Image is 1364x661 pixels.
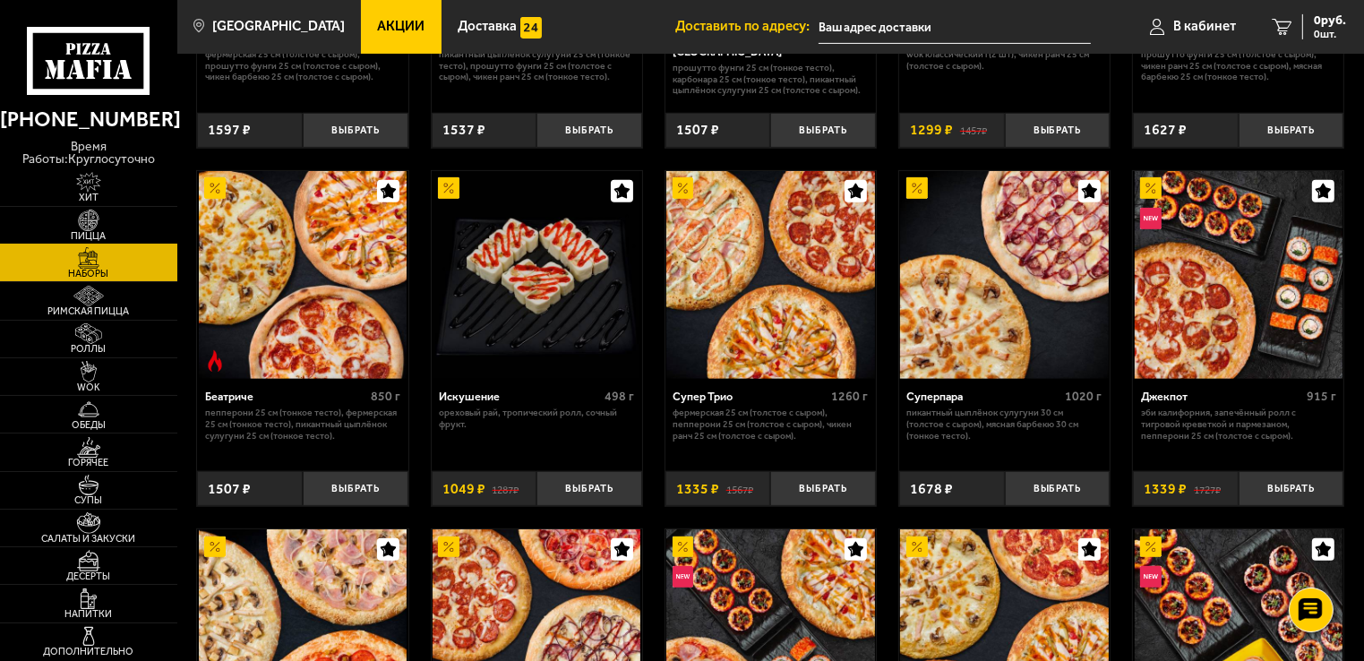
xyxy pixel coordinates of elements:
s: 1287 ₽ [493,482,519,496]
span: 0 руб. [1314,14,1346,27]
a: АкционныйНовинкаДжекпот [1133,171,1343,379]
s: 1727 ₽ [1194,482,1221,496]
img: Супер Трио [666,171,874,379]
button: Выбрать [1005,471,1111,506]
div: Джекпот [1141,390,1302,403]
p: Фермерская 25 см (толстое с сыром), Пепперони 25 см (толстое с сыром), Чикен Ранч 25 см (толстое ... [673,408,868,442]
span: Доставить по адресу: [675,20,819,33]
img: Акционный [673,177,694,199]
img: Новинка [1140,208,1162,229]
s: 1567 ₽ [726,482,753,496]
img: Акционный [1140,177,1162,199]
span: 1507 ₽ [208,482,251,496]
a: АкционныйИскушение [432,171,642,379]
img: Акционный [906,537,928,558]
button: Выбрать [536,113,642,148]
span: [GEOGRAPHIC_DATA] [212,20,345,33]
div: Суперпара [907,390,1061,403]
p: Эби Калифорния, Запечённый ролл с тигровой креветкой и пармезаном, Пепперони 25 см (толстое с сыр... [1141,408,1336,442]
img: Акционный [1140,537,1162,558]
input: Ваш адрес доставки [819,11,1092,44]
div: Искушение [439,390,600,403]
span: 1260 г [831,389,868,404]
span: 1597 ₽ [208,123,251,137]
img: Акционный [438,177,459,199]
span: 1537 ₽ [442,123,485,137]
span: 1299 ₽ [910,123,953,137]
img: 15daf4d41897b9f0e9f617042186c801.svg [520,17,542,39]
a: АкционныйСуперпара [899,171,1110,379]
span: В кабинет [1173,20,1236,33]
p: Пикантный цыплёнок сулугуни 30 см (толстое с сыром), Мясная Барбекю 30 см (тонкое тесто). [907,408,1102,442]
button: Выбрать [536,471,642,506]
span: Доставка [458,20,517,33]
p: Фермерская 25 см (толстое с сыром), Прошутто Фунги 25 см (толстое с сыром), Чикен Барбекю 25 см (... [205,49,400,83]
a: АкционныйОстрое блюдоБеатриче [197,171,407,379]
div: Супер Трио [673,390,827,403]
span: 1507 ₽ [676,123,719,137]
span: 850 г [371,389,400,404]
p: Прошутто Фунги 25 см (тонкое тесто), Карбонара 25 см (тонкое тесто), Пикантный цыплёнок сулугуни ... [673,63,868,97]
img: Новинка [673,566,694,588]
img: Акционный [906,177,928,199]
a: АкционныйСупер Трио [665,171,876,379]
button: Выбрать [303,113,408,148]
img: Джекпот [1135,171,1343,379]
p: Пепперони 25 см (тонкое тесто), Фермерская 25 см (тонкое тесто), Пикантный цыплёнок сулугуни 25 с... [205,408,400,442]
img: Акционный [204,177,226,199]
button: Выбрать [770,113,876,148]
span: 915 г [1307,389,1336,404]
span: 0 шт. [1314,29,1346,39]
p: Прошутто Фунги 25 см (толстое с сыром), Чикен Ранч 25 см (толстое с сыром), Мясная Барбекю 25 см ... [1141,49,1336,83]
img: Новинка [1140,566,1162,588]
p: Wok классический L (2 шт), Чикен Ранч 25 см (толстое с сыром). [907,49,1102,72]
span: 1049 ₽ [442,482,485,496]
img: Беатриче [199,171,407,379]
button: Выбрать [303,471,408,506]
button: Выбрать [770,471,876,506]
img: Акционный [438,537,459,558]
button: Выбрать [1239,471,1344,506]
img: Суперпара [900,171,1108,379]
p: Ореховый рай, Тропический ролл, Сочный фрукт. [439,408,634,430]
span: 1627 ₽ [1144,123,1187,137]
s: 1457 ₽ [960,123,987,137]
button: Выбрать [1239,113,1344,148]
span: 1678 ₽ [910,482,953,496]
span: 1335 ₽ [676,482,719,496]
img: Акционный [673,537,694,558]
button: Выбрать [1005,113,1111,148]
p: Пикантный цыплёнок сулугуни 25 см (тонкое тесто), Прошутто Фунги 25 см (толстое с сыром), Чикен Р... [439,49,634,83]
span: Акции [378,20,425,33]
span: 498 г [605,389,634,404]
span: 1020 г [1066,389,1102,404]
img: Искушение [433,171,640,379]
div: Беатриче [205,390,366,403]
img: Острое блюдо [204,350,226,372]
span: 1339 ₽ [1144,482,1187,496]
img: Акционный [204,537,226,558]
